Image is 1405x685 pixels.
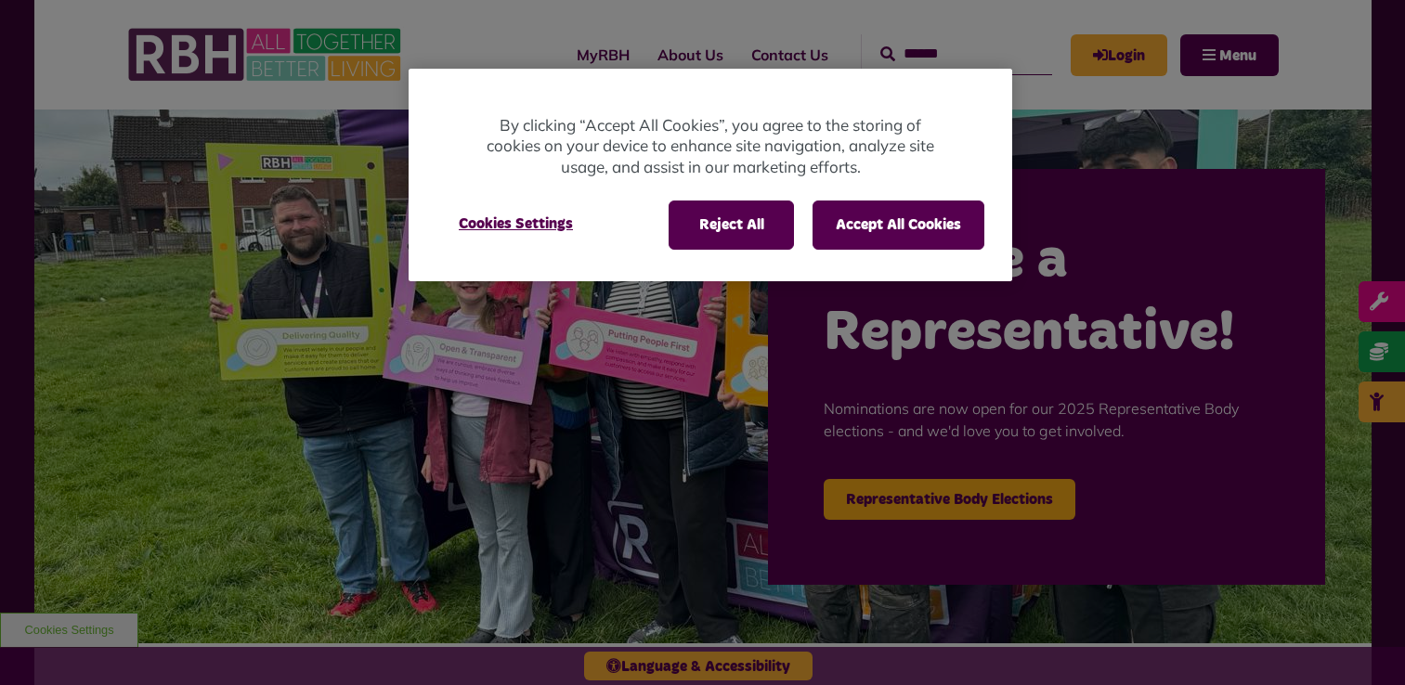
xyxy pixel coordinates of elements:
[409,69,1012,281] div: Cookie banner
[409,69,1012,281] div: Privacy
[436,200,595,247] button: Cookies Settings
[813,200,984,249] button: Accept All Cookies
[669,200,794,249] button: Reject All
[483,115,938,178] p: By clicking “Accept All Cookies”, you agree to the storing of cookies on your device to enhance s...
